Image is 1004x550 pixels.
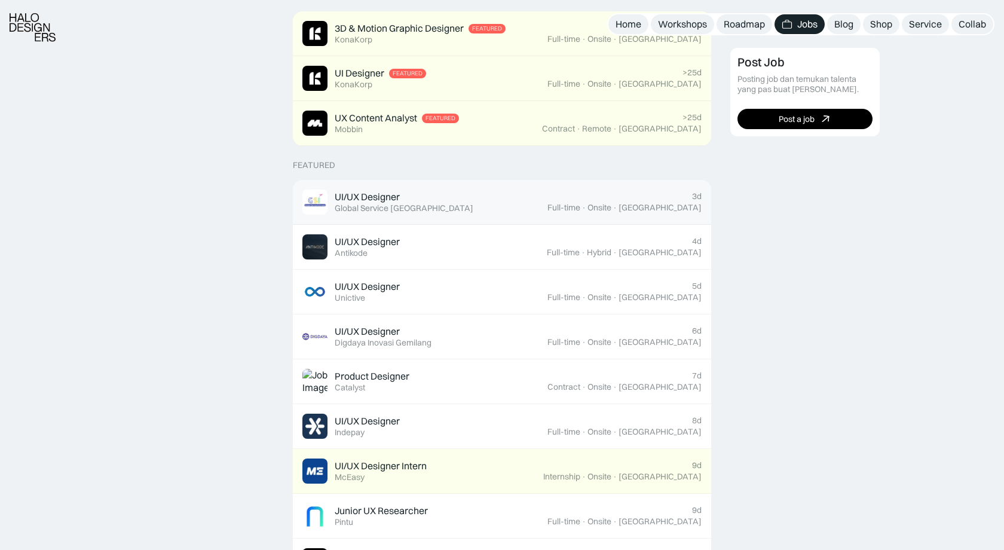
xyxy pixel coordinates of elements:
[293,225,711,270] a: Job ImageUI/UX DesignerAntikode4dFull-time·Hybrid·[GEOGRAPHIC_DATA]
[616,18,641,30] div: Home
[613,247,617,258] div: ·
[619,124,702,134] div: [GEOGRAPHIC_DATA]
[613,517,617,527] div: ·
[581,79,586,89] div: ·
[613,34,617,44] div: ·
[613,427,617,437] div: ·
[613,382,617,392] div: ·
[293,449,711,494] a: Job ImageUI/UX Designer InternMcEasy9dInternship·Onsite·[GEOGRAPHIC_DATA]
[293,160,335,170] div: Featured
[581,517,586,527] div: ·
[547,34,580,44] div: Full-time
[619,247,702,258] div: [GEOGRAPHIC_DATA]
[692,236,702,246] div: 4d
[293,56,711,101] a: Job ImageUI DesignerFeaturedKonaKorp>25dFull-time·Onsite·[GEOGRAPHIC_DATA]
[613,472,617,482] div: ·
[724,18,765,30] div: Roadmap
[775,14,825,34] a: Jobs
[737,74,873,94] div: Posting job dan temukan talenta yang pas buat [PERSON_NAME].
[335,124,363,135] div: Mobbin
[302,234,327,259] img: Job Image
[547,79,580,89] div: Full-time
[293,11,711,56] a: Job Image3D & Motion Graphic DesignerFeaturedKonaKorp>25dFull-time·Onsite·[GEOGRAPHIC_DATA]
[547,247,580,258] div: Full-time
[335,325,400,338] div: UI/UX Designer
[613,292,617,302] div: ·
[619,517,702,527] div: [GEOGRAPHIC_DATA]
[335,338,431,348] div: Digdaya Inovasi Gemilang
[335,203,473,213] div: Global Service [GEOGRAPHIC_DATA]
[547,292,580,302] div: Full-time
[587,203,611,213] div: Onsite
[827,14,861,34] a: Blog
[834,18,853,30] div: Blog
[335,383,365,393] div: Catalyst
[335,191,400,203] div: UI/UX Designer
[547,517,580,527] div: Full-time
[951,14,993,34] a: Collab
[335,248,368,258] div: Antikode
[582,124,611,134] div: Remote
[870,18,892,30] div: Shop
[335,80,372,90] div: KonaKorp
[692,415,702,426] div: 8d
[863,14,899,34] a: Shop
[587,382,611,392] div: Onsite
[587,472,611,482] div: Onsite
[302,21,327,46] img: Job Image
[692,281,702,291] div: 5d
[302,459,327,484] img: Job Image
[587,337,611,347] div: Onsite
[302,503,327,528] img: Job Image
[335,112,417,124] div: UX Content Analyst
[737,109,873,129] a: Post a job
[335,460,427,472] div: UI/UX Designer Intern
[293,314,711,359] a: Job ImageUI/UX DesignerDigdaya Inovasi Gemilang6dFull-time·Onsite·[GEOGRAPHIC_DATA]
[581,247,586,258] div: ·
[619,79,702,89] div: [GEOGRAPHIC_DATA]
[587,34,611,44] div: Onsite
[335,236,400,248] div: UI/UX Designer
[335,472,365,482] div: McEasy
[587,79,611,89] div: Onsite
[587,292,611,302] div: Onsite
[335,370,409,383] div: Product Designer
[658,18,707,30] div: Workshops
[302,279,327,304] img: Job Image
[613,203,617,213] div: ·
[581,292,586,302] div: ·
[335,67,384,80] div: UI Designer
[692,460,702,470] div: 9d
[587,517,611,527] div: Onsite
[581,34,586,44] div: ·
[619,292,702,302] div: [GEOGRAPHIC_DATA]
[581,337,586,347] div: ·
[619,427,702,437] div: [GEOGRAPHIC_DATA]
[692,505,702,515] div: 9d
[547,427,580,437] div: Full-time
[581,427,586,437] div: ·
[335,293,365,303] div: Unictive
[293,494,711,539] a: Job ImageJunior UX ResearcherPintu9dFull-time·Onsite·[GEOGRAPHIC_DATA]
[613,337,617,347] div: ·
[737,55,785,69] div: Post Job
[302,369,327,394] img: Job Image
[293,359,711,404] a: Job ImageProduct DesignerCatalyst7dContract·Onsite·[GEOGRAPHIC_DATA]
[547,203,580,213] div: Full-time
[587,427,611,437] div: Onsite
[619,203,702,213] div: [GEOGRAPHIC_DATA]
[959,18,986,30] div: Collab
[651,14,714,34] a: Workshops
[619,472,702,482] div: [GEOGRAPHIC_DATA]
[797,18,818,30] div: Jobs
[682,68,702,78] div: >25d
[613,79,617,89] div: ·
[581,203,586,213] div: ·
[613,124,617,134] div: ·
[293,404,711,449] a: Job ImageUI/UX DesignerIndepay8dFull-time·Onsite·[GEOGRAPHIC_DATA]
[902,14,949,34] a: Service
[581,472,586,482] div: ·
[619,337,702,347] div: [GEOGRAPHIC_DATA]
[576,124,581,134] div: ·
[542,124,575,134] div: Contract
